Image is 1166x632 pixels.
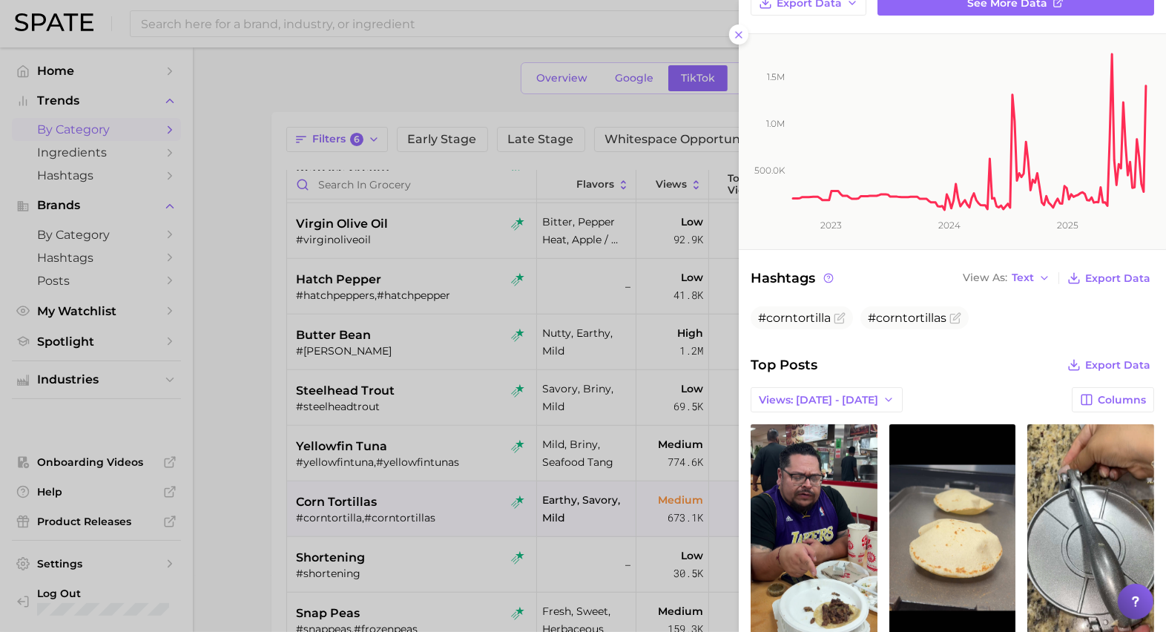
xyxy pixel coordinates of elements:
span: Hashtags [751,268,836,289]
tspan: 1.0m [766,118,785,129]
span: Export Data [1085,359,1150,372]
button: Export Data [1064,268,1154,289]
span: Columns [1098,394,1146,406]
tspan: 2023 [820,220,842,231]
span: #corntortilla [758,311,831,325]
span: View As [963,274,1007,282]
button: View AsText [959,269,1054,288]
button: Export Data [1064,355,1154,375]
tspan: 2024 [938,220,961,231]
span: Export Data [1085,272,1150,285]
button: Flag as miscategorized or irrelevant [949,312,961,324]
button: Views: [DATE] - [DATE] [751,387,903,412]
tspan: 2025 [1057,220,1078,231]
tspan: 500.0k [754,165,785,176]
button: Columns [1072,387,1154,412]
button: Flag as miscategorized or irrelevant [834,312,846,324]
span: Text [1012,274,1034,282]
span: Top Posts [751,355,817,375]
tspan: 1.5m [767,71,785,82]
span: Views: [DATE] - [DATE] [759,394,878,406]
span: #corntortillas [868,311,946,325]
